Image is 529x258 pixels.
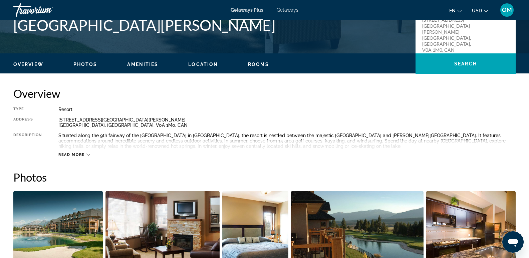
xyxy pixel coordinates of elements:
button: Change language [449,6,462,15]
a: Getaways [277,7,298,13]
button: User Menu [498,3,516,17]
span: OM [502,7,512,13]
iframe: Button to launch messaging window [502,231,524,253]
span: Amenities [127,62,158,67]
button: Read more [58,152,90,157]
button: Rooms [248,61,269,67]
span: Search [454,61,477,66]
div: [STREET_ADDRESS][GEOGRAPHIC_DATA][PERSON_NAME] [GEOGRAPHIC_DATA], [GEOGRAPHIC_DATA], V0A 1M0, CAN [58,117,516,128]
span: Photos [73,62,97,67]
a: Getaways Plus [231,7,263,13]
a: Travorium [13,1,80,19]
div: Address [13,117,42,128]
div: Situated along the 9th fairway of the [GEOGRAPHIC_DATA] in [GEOGRAPHIC_DATA], the resort is nestl... [58,133,516,149]
span: en [449,8,456,13]
button: Change currency [472,6,488,15]
span: Location [188,62,218,67]
div: Description [13,133,42,149]
span: USD [472,8,482,13]
h2: Photos [13,171,516,184]
button: Location [188,61,218,67]
h2: Overview [13,87,516,100]
button: Overview [13,61,43,67]
button: Amenities [127,61,158,67]
button: Search [416,53,516,74]
span: Rooms [248,62,269,67]
span: Overview [13,62,43,67]
div: Type [13,107,42,112]
p: [STREET_ADDRESS][GEOGRAPHIC_DATA][PERSON_NAME] [GEOGRAPHIC_DATA], [GEOGRAPHIC_DATA], V0A 1M0, CAN [422,17,476,53]
span: Read more [58,153,85,157]
div: Resort [58,107,516,112]
button: Photos [73,61,97,67]
h1: [GEOGRAPHIC_DATA][PERSON_NAME] [13,16,409,34]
